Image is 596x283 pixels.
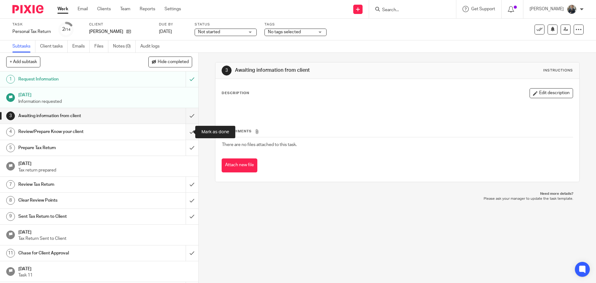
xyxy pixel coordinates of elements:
h1: Awaiting information from client [235,67,411,74]
p: Tax return prepared [18,167,192,173]
div: 2 [62,26,70,33]
button: Edit description [530,88,573,98]
span: Attachments [222,130,252,133]
h1: [DATE] [18,90,192,98]
div: 3 [222,66,232,75]
button: Attach new file [222,158,257,172]
span: Get Support [471,7,495,11]
div: 3 [6,112,15,120]
div: Personal Tax Return [12,29,51,35]
img: Headshot.jpg [567,4,577,14]
a: Team [120,6,130,12]
div: Instructions [543,68,573,73]
span: Hide completed [158,60,189,65]
p: Please ask your manager to update the task template. [221,196,573,201]
span: No tags selected [268,30,301,34]
h1: Clear Review Points [18,196,126,205]
label: Tags [264,22,327,27]
h1: [DATE] [18,264,192,272]
label: Client [89,22,151,27]
div: 1 [6,75,15,84]
h1: [DATE] [18,228,192,235]
p: Task 11 [18,272,192,278]
div: 9 [6,212,15,221]
h1: Request Information [18,75,126,84]
label: Status [195,22,257,27]
p: [PERSON_NAME] [530,6,564,12]
div: 5 [6,144,15,152]
h1: [DATE] [18,159,192,167]
img: Pixie [12,5,43,13]
div: 4 [6,128,15,136]
button: + Add subtask [6,57,40,67]
h1: Chase for Client Approval [18,249,126,258]
a: Subtasks [12,40,35,52]
a: Settings [165,6,181,12]
p: [PERSON_NAME] [89,29,123,35]
a: Email [78,6,88,12]
h1: Review Tax Return [18,180,126,189]
small: /14 [65,28,70,31]
h1: Prepare Tax Return [18,143,126,153]
h1: Awaiting information from client [18,111,126,121]
a: Emails [72,40,90,52]
a: Clients [97,6,111,12]
div: 11 [6,249,15,258]
a: Audit logs [140,40,164,52]
span: [DATE] [159,30,172,34]
p: Description [222,91,249,96]
div: 7 [6,180,15,189]
input: Search [382,7,437,13]
a: Notes (0) [113,40,136,52]
h1: Review/Prepare Know your client [18,127,126,136]
p: Need more details? [221,191,573,196]
span: Not started [198,30,220,34]
button: Hide completed [148,57,192,67]
label: Task [12,22,51,27]
a: Work [57,6,68,12]
a: Reports [140,6,155,12]
a: Client tasks [40,40,68,52]
div: 8 [6,196,15,205]
p: Information requested [18,98,192,105]
p: Tax Return Sent to Client [18,235,192,242]
a: Files [94,40,108,52]
h1: Sent Tax Return to Client [18,212,126,221]
span: There are no files attached to this task. [222,143,297,147]
label: Due by [159,22,187,27]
